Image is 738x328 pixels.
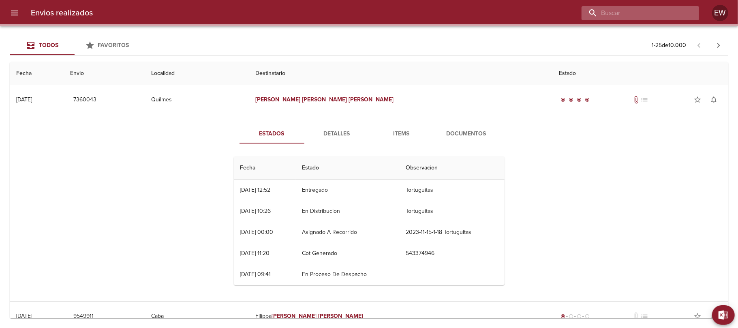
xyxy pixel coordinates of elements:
table: Tabla de seguimiento [234,156,505,285]
span: No tiene pedido asociado [640,96,648,104]
td: 2023-11-15-1-18 Tortuguitas [399,222,504,243]
td: Cot Generado [295,243,400,264]
div: EW [712,5,728,21]
div: Generado [559,312,591,320]
td: 543374946 [399,243,504,264]
span: radio_button_checked [585,97,590,102]
em: [PERSON_NAME] [302,96,347,103]
div: Tabs detalle de guia [240,124,499,144]
div: [DATE] 12:52 [240,187,271,193]
th: Fecha [10,62,64,85]
p: 1 - 25 de 10.000 [652,41,686,49]
button: Exportar Excel [712,305,735,325]
div: [DATE] 11:20 [240,250,270,257]
span: Favoritos [98,42,129,49]
span: Tiene documentos adjuntos [632,96,640,104]
td: En Distribucion [295,201,400,222]
span: Documentos [439,129,494,139]
span: notifications_none [710,312,718,320]
input: buscar [582,6,685,20]
button: 9549911 [70,309,97,324]
div: Tabs Envios [10,36,139,55]
th: Observacion [399,156,504,180]
td: En Proceso De Despacho [295,264,400,285]
span: 9549911 [73,311,94,322]
div: [DATE] 00:00 [240,229,274,236]
td: Asignado A Recorrido [295,222,400,243]
em: [PERSON_NAME] [349,96,394,103]
h6: Envios realizados [31,6,93,19]
div: [DATE] 10:26 [240,208,271,214]
div: [DATE] [16,313,32,319]
button: Agregar a favoritos [689,92,706,108]
div: [DATE] 09:41 [240,271,271,278]
button: Activar notificaciones [706,92,722,108]
span: notifications_none [710,96,718,104]
span: radio_button_unchecked [569,314,573,319]
span: Todos [39,42,58,49]
span: star_border [693,96,702,104]
em: [PERSON_NAME] [255,96,300,103]
th: Estado [295,156,400,180]
th: Estado [552,62,728,85]
span: No tiene pedido asociado [640,312,648,320]
span: radio_button_unchecked [585,314,590,319]
td: Tortuguitas [399,180,504,201]
td: Quilmes [145,85,249,114]
th: Fecha [234,156,295,180]
button: menu [5,3,24,23]
span: radio_button_checked [560,97,565,102]
th: Envio [64,62,145,85]
span: radio_button_checked [577,97,582,102]
div: Abrir información de usuario [712,5,728,21]
span: No tiene documentos adjuntos [632,312,640,320]
span: radio_button_unchecked [577,314,582,319]
span: radio_button_checked [569,97,573,102]
div: [DATE] [16,96,32,103]
span: Pagina siguiente [709,36,728,55]
em: [PERSON_NAME] [318,313,363,319]
span: 7360043 [73,95,96,105]
button: Agregar a favoritos [689,308,706,324]
th: Localidad [145,62,249,85]
td: Tortuguitas [399,201,504,222]
span: Pagina anterior [689,41,709,49]
th: Destinatario [249,62,552,85]
span: Estados [244,129,299,139]
td: Entregado [295,180,400,201]
em: [PERSON_NAME] [272,313,317,319]
span: radio_button_checked [560,314,565,319]
span: Items [374,129,429,139]
button: Activar notificaciones [706,308,722,324]
span: Detalles [309,129,364,139]
div: Entregado [559,96,591,104]
button: 7360043 [70,92,100,107]
span: star_border [693,312,702,320]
